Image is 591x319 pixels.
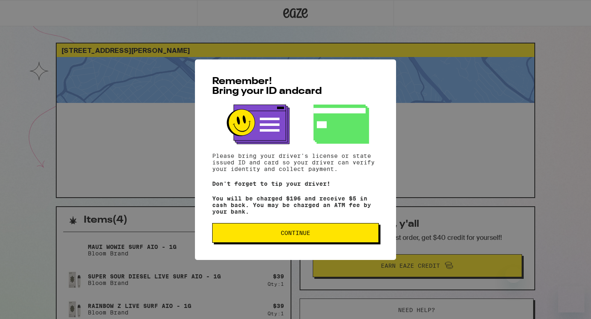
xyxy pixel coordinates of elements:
[212,223,379,243] button: Continue
[212,77,322,96] span: Remember! Bring your ID and card
[212,153,379,172] p: Please bring your driver's license or state issued ID and card so your driver can verify your ide...
[281,230,310,236] span: Continue
[505,267,522,283] iframe: Close message
[558,286,584,312] iframe: Button to launch messaging window
[212,180,379,187] p: Don't forget to tip your driver!
[212,195,379,215] p: You will be charged $196 and receive $5 in cash back. You may be charged an ATM fee by your bank.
